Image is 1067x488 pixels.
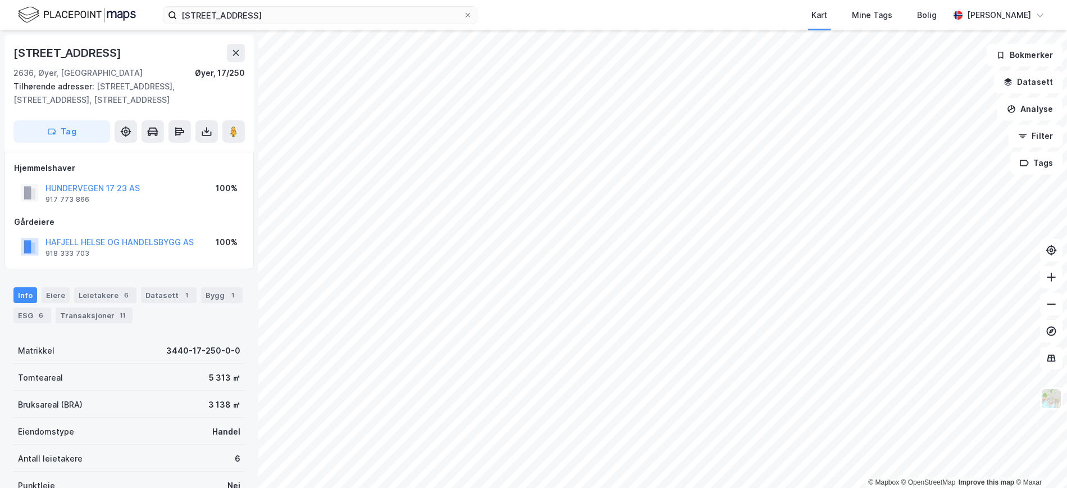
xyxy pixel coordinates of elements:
span: Tilhørende adresser: [13,82,97,91]
div: Leietakere [74,287,136,303]
div: Gårdeiere [14,215,244,229]
div: Mine Tags [852,8,892,22]
div: Tomteareal [18,371,63,385]
input: Søk på adresse, matrikkel, gårdeiere, leietakere eller personer [177,7,463,24]
div: Kontrollprogram for chat [1011,434,1067,488]
div: 917 773 866 [45,195,89,204]
div: Eiere [42,287,70,303]
div: Øyer, 17/250 [195,66,245,80]
div: [STREET_ADDRESS], [STREET_ADDRESS], [STREET_ADDRESS] [13,80,236,107]
div: Bruksareal (BRA) [18,398,83,412]
div: 100% [216,236,238,249]
div: [STREET_ADDRESS] [13,44,124,62]
a: Mapbox [868,478,899,486]
a: Improve this map [959,478,1014,486]
div: [PERSON_NAME] [967,8,1031,22]
img: logo.f888ab2527a4732fd821a326f86c7f29.svg [18,5,136,25]
div: Hjemmelshaver [14,161,244,175]
button: Tag [13,120,110,143]
div: 918 333 703 [45,249,89,258]
iframe: Chat Widget [1011,434,1067,488]
div: Datasett [141,287,197,303]
div: Info [13,287,37,303]
div: 2636, Øyer, [GEOGRAPHIC_DATA] [13,66,143,80]
a: OpenStreetMap [901,478,956,486]
div: 6 [235,452,240,466]
div: 100% [216,182,238,195]
div: 6 [121,290,132,301]
div: Eiendomstype [18,425,74,439]
img: Z [1041,388,1062,409]
button: Datasett [994,71,1063,93]
div: 3 138 ㎡ [208,398,240,412]
button: Filter [1009,125,1063,147]
div: 5 313 ㎡ [209,371,240,385]
div: Transaksjoner [56,308,133,323]
div: Bygg [201,287,243,303]
button: Analyse [997,98,1063,120]
div: Handel [212,425,240,439]
div: 11 [117,310,128,321]
div: 6 [35,310,47,321]
div: Antall leietakere [18,452,83,466]
div: 1 [227,290,238,301]
button: Bokmerker [987,44,1063,66]
div: Kart [811,8,827,22]
div: Bolig [917,8,937,22]
div: 1 [181,290,192,301]
div: 3440-17-250-0-0 [166,344,240,358]
div: ESG [13,308,51,323]
div: Matrikkel [18,344,54,358]
button: Tags [1010,152,1063,174]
